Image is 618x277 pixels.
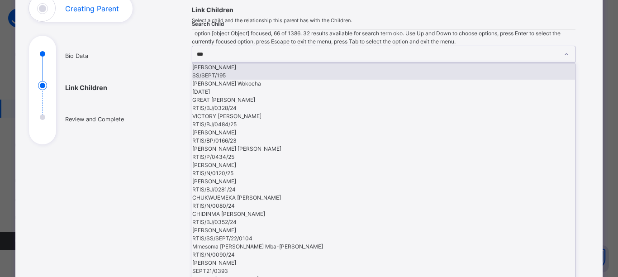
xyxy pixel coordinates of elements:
[192,202,575,210] div: RTIS/N/0080/24
[192,226,575,234] div: [PERSON_NAME]
[192,161,575,169] div: [PERSON_NAME]
[192,96,575,104] div: GREAT [PERSON_NAME]
[192,72,575,80] div: SS/SEPT/195
[192,63,575,72] div: [PERSON_NAME]
[192,80,575,88] div: [PERSON_NAME] Wokocha
[192,120,575,129] div: RTIS/BJ/0484/25
[192,259,575,267] div: [PERSON_NAME]
[192,267,575,275] div: SEPT21/0393
[192,177,575,186] div: [PERSON_NAME]
[192,186,575,194] div: RTIS/BJ/0281/24
[192,251,575,259] div: RTIS/N/0090/24
[192,5,575,14] span: Link Children
[192,137,575,145] div: RTIS/BP/0166/23
[192,218,575,226] div: RTIS/BJ/0352/24
[192,153,575,161] div: RTIS/P/0434/25
[192,243,575,251] div: Mmesoma [PERSON_NAME] Mba-[PERSON_NAME]
[192,20,224,28] span: Search Child
[192,30,561,45] span: option [object Object] focused, 66 of 1386. 32 results available for search term oko. Use Up and ...
[192,145,575,153] div: [PERSON_NAME] [PERSON_NAME]
[192,210,575,218] div: CHIDINMA [PERSON_NAME]
[192,17,575,24] span: Select a child and the relationship this parent has with the Children.
[192,104,575,112] div: RTIS/BJ/0328/24
[192,112,575,120] div: VICTORY [PERSON_NAME]
[65,5,119,12] h1: Creating Parent
[192,129,575,137] div: [PERSON_NAME]
[192,169,575,177] div: RTIS/N/0120/25
[192,234,575,243] div: RTIS/SS/SEPT/22/0104
[192,194,575,202] div: CHUKWUEMEKA [PERSON_NAME]
[192,88,575,96] div: [DATE]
